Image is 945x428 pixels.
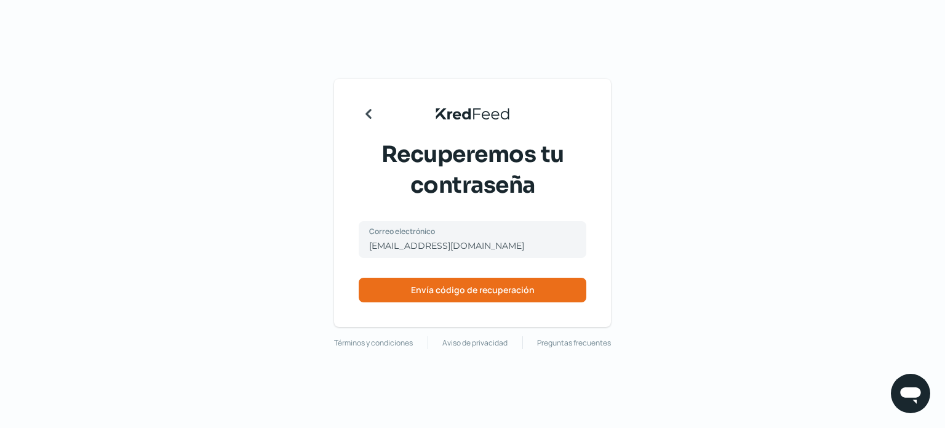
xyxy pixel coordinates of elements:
[442,336,508,350] a: Aviso de privacidad
[359,278,586,302] button: Envía código de recuperación
[369,226,564,236] label: Correo electrónico
[537,336,611,350] a: Preguntas frecuentes
[411,286,535,294] span: Envía código de recuperación
[359,104,378,124] svg: Regresar
[365,139,580,201] span: Recuperemos tu contraseña
[898,381,923,406] img: chatIcon
[334,336,413,350] a: Términos y condiciones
